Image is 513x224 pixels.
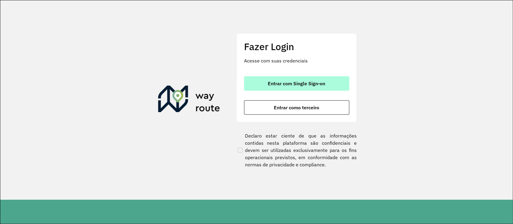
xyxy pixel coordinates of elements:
[268,81,325,86] span: Entrar com Single Sign-on
[244,57,349,64] p: Acesse com suas credenciais
[244,100,349,115] button: button
[158,86,220,114] img: Roteirizador AmbevTech
[244,76,349,91] button: button
[237,132,357,168] label: Declaro estar ciente de que as informações contidas nesta plataforma são confidenciais e devem se...
[274,105,319,110] span: Entrar como terceiro
[244,41,349,52] h2: Fazer Login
